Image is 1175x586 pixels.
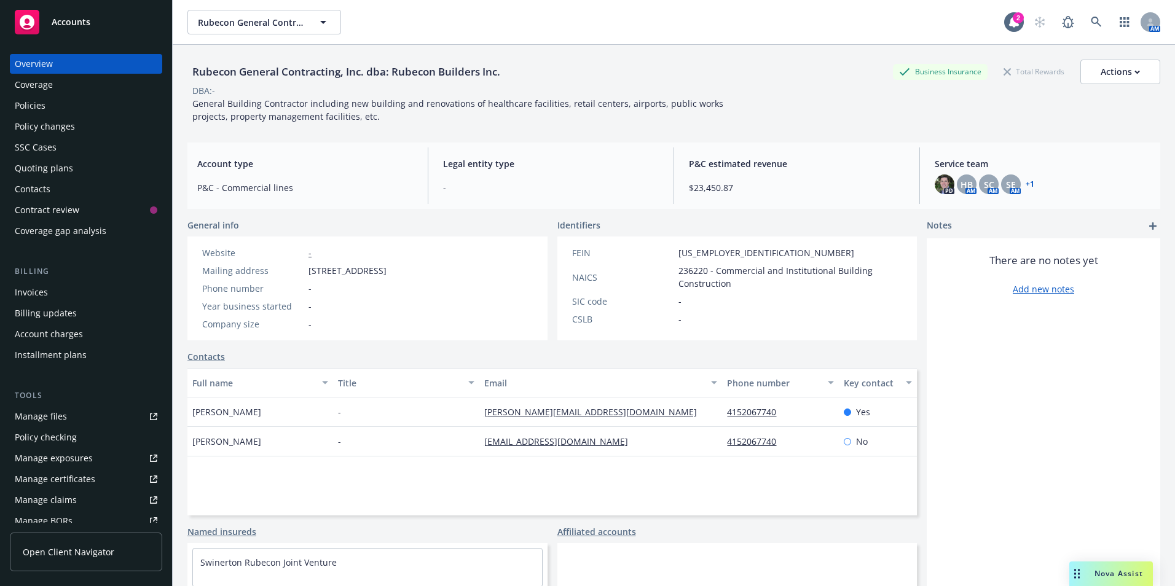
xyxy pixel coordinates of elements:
[10,345,162,365] a: Installment plans
[10,303,162,323] a: Billing updates
[308,282,312,295] span: -
[727,406,786,418] a: 4152067740
[935,174,954,194] img: photo
[1026,181,1034,188] a: +1
[839,368,917,397] button: Key contact
[15,117,75,136] div: Policy changes
[52,17,90,27] span: Accounts
[10,469,162,489] a: Manage certificates
[1006,178,1016,191] span: SE
[15,490,77,510] div: Manage claims
[197,181,413,194] span: P&C - Commercial lines
[202,318,304,330] div: Company size
[333,368,479,397] button: Title
[10,324,162,344] a: Account charges
[10,117,162,136] a: Policy changes
[187,10,341,34] button: Rubecon General Contracting, Inc. dba: Rubecon Builders Inc.
[10,389,162,402] div: Tools
[338,435,341,448] span: -
[338,405,341,418] span: -
[10,158,162,178] a: Quoting plans
[197,157,413,170] span: Account type
[15,200,79,220] div: Contract review
[961,178,973,191] span: HB
[192,377,315,389] div: Full name
[689,181,905,194] span: $23,450.87
[15,221,106,241] div: Coverage gap analysis
[15,324,83,344] div: Account charges
[192,98,726,122] span: General Building Contractor including new building and renovations of healthcare facilities, reta...
[1028,10,1052,34] a: Start snowing
[443,181,659,194] span: -
[308,300,312,313] span: -
[10,490,162,510] a: Manage claims
[727,377,820,389] div: Phone number
[844,377,898,389] div: Key contact
[10,407,162,426] a: Manage files
[484,406,707,418] a: [PERSON_NAME][EMAIL_ADDRESS][DOMAIN_NAME]
[192,435,261,448] span: [PERSON_NAME]
[15,345,87,365] div: Installment plans
[484,436,638,447] a: [EMAIL_ADDRESS][DOMAIN_NAME]
[308,264,387,277] span: [STREET_ADDRESS]
[1146,219,1160,233] a: add
[200,557,337,568] a: Swinerton Rubecon Joint Venture
[15,158,73,178] div: Quoting plans
[572,271,674,284] div: NAICS
[856,435,868,448] span: No
[192,84,215,97] div: DBA: -
[308,247,312,259] a: -
[187,525,256,538] a: Named insureds
[1112,10,1137,34] a: Switch app
[10,221,162,241] a: Coverage gap analysis
[10,448,162,468] a: Manage exposures
[10,511,162,531] a: Manage BORs
[15,448,93,468] div: Manage exposures
[856,405,870,418] span: Yes
[443,157,659,170] span: Legal entity type
[192,405,261,418] span: [PERSON_NAME]
[15,469,95,489] div: Manage certificates
[572,246,674,259] div: FEIN
[984,178,994,191] span: SC
[484,377,704,389] div: Email
[10,283,162,302] a: Invoices
[15,511,73,531] div: Manage BORs
[15,75,53,95] div: Coverage
[10,428,162,447] a: Policy checking
[10,265,162,278] div: Billing
[15,283,48,302] div: Invoices
[678,313,682,326] span: -
[198,16,304,29] span: Rubecon General Contracting, Inc. dba: Rubecon Builders Inc.
[15,96,45,115] div: Policies
[202,300,304,313] div: Year business started
[1101,60,1140,84] div: Actions
[572,313,674,326] div: CSLB
[479,368,723,397] button: Email
[15,407,67,426] div: Manage files
[689,157,905,170] span: P&C estimated revenue
[557,219,600,232] span: Identifiers
[1094,568,1143,579] span: Nova Assist
[678,295,682,308] span: -
[15,303,77,323] div: Billing updates
[10,75,162,95] a: Coverage
[10,138,162,157] a: SSC Cases
[1013,283,1074,295] a: Add new notes
[927,219,952,233] span: Notes
[202,264,304,277] div: Mailing address
[202,246,304,259] div: Website
[187,219,239,232] span: General info
[935,157,1150,170] span: Service team
[1069,561,1085,586] div: Drag to move
[557,525,636,538] a: Affiliated accounts
[1084,10,1109,34] a: Search
[997,64,1071,79] div: Total Rewards
[10,5,162,39] a: Accounts
[10,179,162,199] a: Contacts
[678,264,903,290] span: 236220 - Commercial and Institutional Building Construction
[1013,12,1024,23] div: 2
[202,282,304,295] div: Phone number
[187,350,225,363] a: Contacts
